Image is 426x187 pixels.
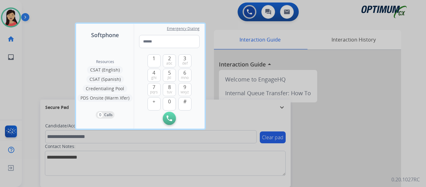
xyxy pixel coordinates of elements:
span: 3 [183,55,186,62]
img: call-button [167,116,172,121]
span: 2 [168,55,171,62]
span: tuv [167,90,172,95]
span: 9 [183,83,186,91]
span: mno [181,75,189,80]
span: 7 [152,83,155,91]
button: CSAT (English) [87,66,123,74]
span: + [152,98,155,105]
span: 8 [168,83,171,91]
span: 1 [152,55,155,62]
span: 6 [183,69,186,76]
button: 0Calls [96,111,114,119]
p: 0.20.1027RC [391,176,420,183]
button: 5jkl [163,69,176,82]
span: pqrs [150,90,158,95]
span: # [183,98,186,105]
span: def [182,61,188,66]
button: Credentialing Pool [83,85,127,92]
span: Softphone [91,31,119,39]
button: CSAT (Spanish) [86,76,124,83]
button: 7pqrs [148,83,161,96]
p: Calls [104,112,113,118]
button: + [148,97,161,111]
span: abc [166,61,172,66]
button: 4ghi [148,69,161,82]
button: 8tuv [163,83,176,96]
button: 0 [163,97,176,111]
span: jkl [167,75,171,80]
button: 3def [178,54,191,67]
span: Emergency Dialing [167,26,200,31]
span: 0 [168,98,171,105]
span: wxyz [181,90,189,95]
button: 9wxyz [178,83,191,96]
button: # [178,97,191,111]
button: 2abc [163,54,176,67]
p: 0 [98,112,103,118]
span: Resources [96,59,114,64]
button: 1 [148,54,161,67]
span: 5 [168,69,171,76]
span: 4 [152,69,155,76]
button: PDS Onsite (Warm Xfer) [77,94,133,102]
span: ghi [151,75,157,80]
button: 6mno [178,69,191,82]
